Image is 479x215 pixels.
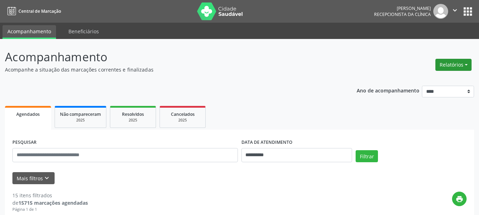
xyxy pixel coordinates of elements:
button: Filtrar [356,150,378,162]
span: Central de Marcação [18,8,61,14]
a: Acompanhamento [2,25,56,39]
button: apps [462,5,474,18]
button:  [448,4,462,19]
strong: 15715 marcações agendadas [18,199,88,206]
img: img [433,4,448,19]
span: Resolvidos [122,111,144,117]
button: print [452,192,467,206]
span: Não compareceram [60,111,101,117]
div: [PERSON_NAME] [374,5,431,11]
button: Mais filtroskeyboard_arrow_down [12,172,55,185]
span: Agendados [16,111,40,117]
p: Acompanhe a situação das marcações correntes e finalizadas [5,66,333,73]
span: Recepcionista da clínica [374,11,431,17]
div: 2025 [115,118,151,123]
p: Acompanhamento [5,48,333,66]
div: 2025 [60,118,101,123]
i: print [456,195,463,203]
span: Cancelados [171,111,195,117]
i:  [451,6,459,14]
div: de [12,199,88,206]
p: Ano de acompanhamento [357,86,419,95]
label: DATA DE ATENDIMENTO [241,137,293,148]
a: Beneficiários [63,25,104,38]
button: Relatórios [435,59,472,71]
label: PESQUISAR [12,137,37,148]
i: keyboard_arrow_down [43,174,51,182]
div: Página 1 de 1 [12,206,88,213]
a: Central de Marcação [5,5,61,17]
div: 15 itens filtrados [12,192,88,199]
div: 2025 [165,118,200,123]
